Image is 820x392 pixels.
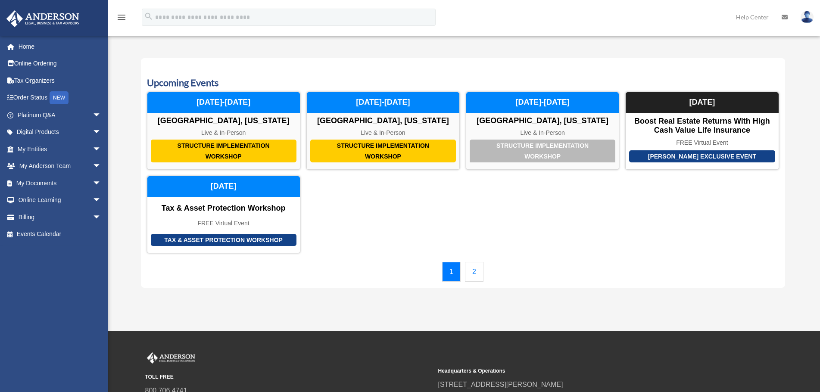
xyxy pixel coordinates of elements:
a: [PERSON_NAME] Exclusive Event Boost Real Estate Returns with High Cash Value Life Insurance FREE ... [625,92,779,170]
a: Structure Implementation Workshop [GEOGRAPHIC_DATA], [US_STATE] Live & In-Person [DATE]-[DATE] [306,92,460,170]
a: [STREET_ADDRESS][PERSON_NAME] [438,381,563,388]
a: My Anderson Teamarrow_drop_down [6,158,114,175]
span: arrow_drop_down [93,140,110,158]
i: menu [116,12,127,22]
a: 2 [465,262,483,282]
i: search [144,12,153,21]
div: [DATE] [147,176,300,197]
div: [DATE]-[DATE] [307,92,459,113]
span: arrow_drop_down [93,158,110,175]
div: Structure Implementation Workshop [310,140,456,162]
div: [GEOGRAPHIC_DATA], [US_STATE] [147,116,300,126]
a: Online Ordering [6,55,114,72]
a: Events Calendar [6,226,110,243]
div: [PERSON_NAME] Exclusive Event [629,150,775,163]
h3: Upcoming Events [147,76,779,90]
span: arrow_drop_down [93,124,110,141]
a: Structure Implementation Workshop [GEOGRAPHIC_DATA], [US_STATE] Live & In-Person [DATE]-[DATE] [466,92,619,170]
div: Live & In-Person [307,129,459,137]
a: Billingarrow_drop_down [6,208,114,226]
div: Structure Implementation Workshop [151,140,296,162]
div: Boost Real Estate Returns with High Cash Value Life Insurance [626,117,778,135]
a: Structure Implementation Workshop [GEOGRAPHIC_DATA], [US_STATE] Live & In-Person [DATE]-[DATE] [147,92,300,170]
img: Anderson Advisors Platinum Portal [4,10,82,27]
div: NEW [50,91,69,104]
span: arrow_drop_down [93,192,110,209]
small: TOLL FREE [145,373,432,382]
div: FREE Virtual Event [626,139,778,146]
a: 1 [442,262,461,282]
a: Tax Organizers [6,72,114,89]
div: Tax & Asset Protection Workshop [147,204,300,213]
div: [DATE]-[DATE] [466,92,619,113]
div: [GEOGRAPHIC_DATA], [US_STATE] [307,116,459,126]
a: My Documentsarrow_drop_down [6,174,114,192]
div: Structure Implementation Workshop [470,140,615,162]
div: [DATE] [626,92,778,113]
small: Headquarters & Operations [438,367,725,376]
span: arrow_drop_down [93,174,110,192]
span: arrow_drop_down [93,106,110,124]
span: arrow_drop_down [93,208,110,226]
a: Tax & Asset Protection Workshop Tax & Asset Protection Workshop FREE Virtual Event [DATE] [147,176,300,253]
a: Platinum Q&Aarrow_drop_down [6,106,114,124]
img: User Pic [801,11,814,23]
div: Live & In-Person [147,129,300,137]
a: Order StatusNEW [6,89,114,107]
div: Live & In-Person [466,129,619,137]
div: [DATE]-[DATE] [147,92,300,113]
div: [GEOGRAPHIC_DATA], [US_STATE] [466,116,619,126]
a: Online Learningarrow_drop_down [6,192,114,209]
img: Anderson Advisors Platinum Portal [145,352,197,364]
a: My Entitiesarrow_drop_down [6,140,114,158]
a: Home [6,38,114,55]
div: FREE Virtual Event [147,220,300,227]
a: Digital Productsarrow_drop_down [6,124,114,141]
a: menu [116,15,127,22]
div: Tax & Asset Protection Workshop [151,234,296,246]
